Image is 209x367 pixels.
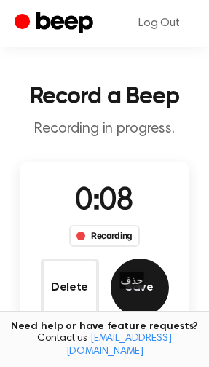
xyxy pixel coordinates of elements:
div: Recording [69,225,140,247]
button: Save Audio Record [111,259,169,317]
span: Contact us [9,333,200,358]
a: Beep [15,9,97,38]
p: Recording in progress. [12,120,197,138]
h1: Record a Beep [12,85,197,108]
a: [EMAIL_ADDRESS][DOMAIN_NAME] [66,334,172,357]
span: 0:08 [75,186,133,217]
button: Delete Audio Record [41,259,99,317]
a: Log Out [124,6,194,41]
